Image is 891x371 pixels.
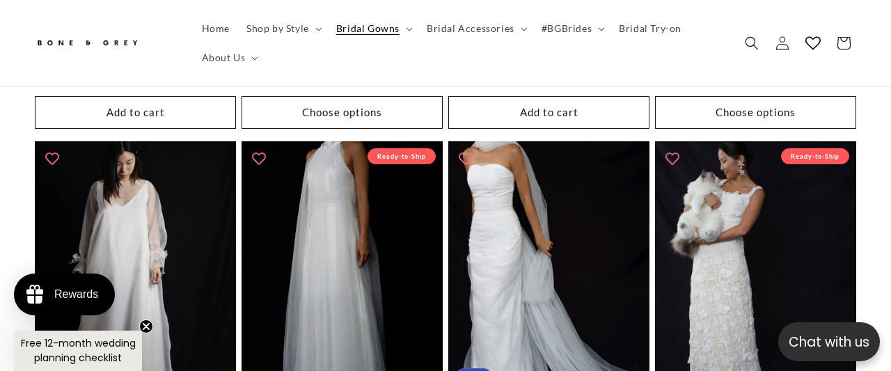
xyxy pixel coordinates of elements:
[328,14,418,43] summary: Bridal Gowns
[202,52,246,64] span: About Us
[194,14,238,43] a: Home
[245,145,273,173] button: Add to wishlist
[542,22,592,35] span: #BGBrides
[246,22,309,35] span: Shop by Style
[778,322,880,361] button: Open chatbox
[427,22,514,35] span: Bridal Accessories
[242,96,443,129] button: Choose options
[238,14,328,43] summary: Shop by Style
[35,32,139,55] img: Bone and Grey Bridal
[35,96,236,129] button: Add to cart
[418,14,533,43] summary: Bridal Accessories
[533,14,610,43] summary: #BGBrides
[14,331,142,371] div: Free 12-month wedding planning checklistClose teaser
[38,145,66,173] button: Add to wishlist
[659,145,686,173] button: Add to wishlist
[448,96,649,129] button: Add to cart
[54,288,98,301] div: Rewards
[139,319,153,333] button: Close teaser
[610,14,690,43] a: Bridal Try-on
[655,96,856,129] button: Choose options
[21,336,136,365] span: Free 12-month wedding planning checklist
[30,26,180,60] a: Bone and Grey Bridal
[736,28,767,58] summary: Search
[778,332,880,352] p: Chat with us
[194,43,265,72] summary: About Us
[336,22,400,35] span: Bridal Gowns
[619,22,681,35] span: Bridal Try-on
[202,22,230,35] span: Home
[452,145,480,173] button: Add to wishlist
